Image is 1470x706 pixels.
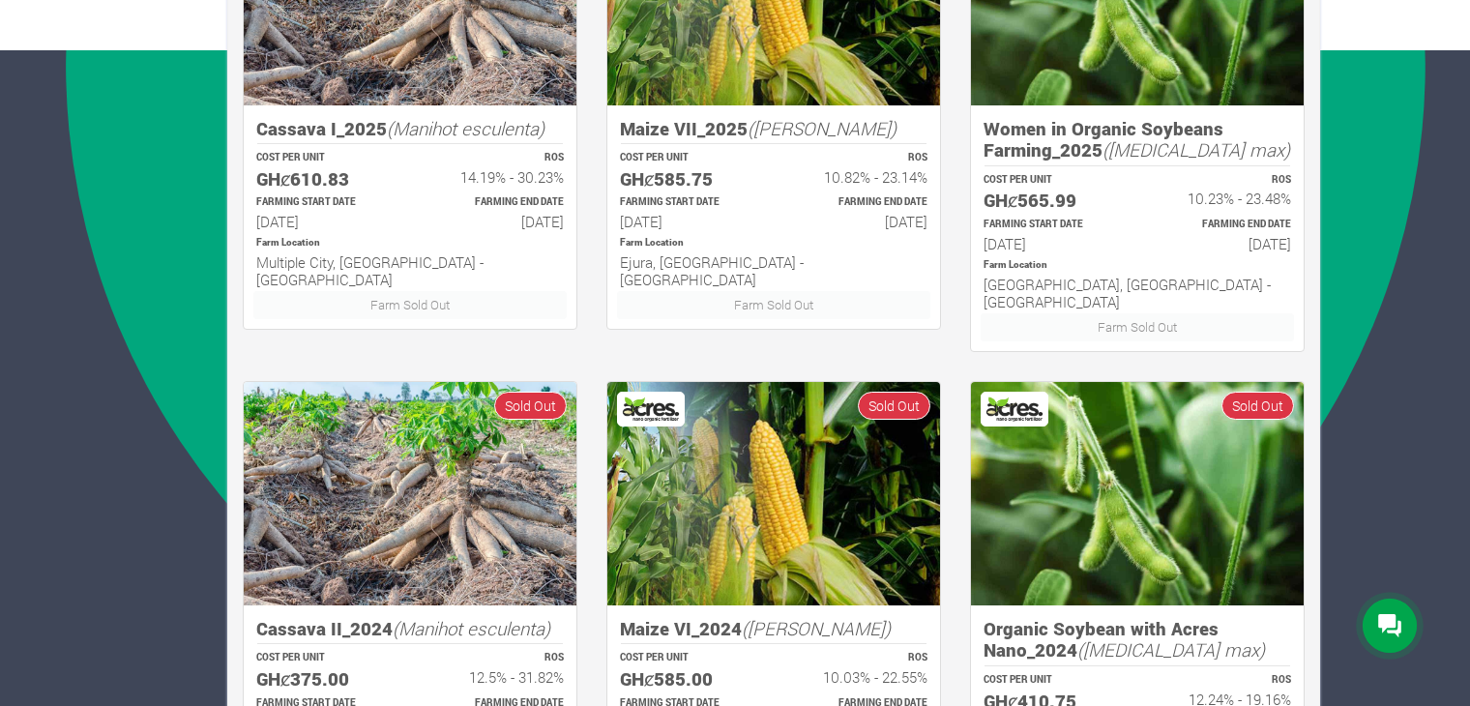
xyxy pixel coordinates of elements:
h6: [DATE] [620,213,756,230]
img: Acres Nano [984,395,1045,424]
p: COST PER UNIT [984,673,1120,688]
h5: GHȼ585.75 [620,168,756,191]
p: Estimated Farming Start Date [984,218,1120,232]
h6: [DATE] [427,213,564,230]
h6: 14.19% - 30.23% [427,168,564,186]
p: ROS [1155,673,1291,688]
h5: GHȼ585.00 [620,668,756,691]
h6: Ejura, [GEOGRAPHIC_DATA] - [GEOGRAPHIC_DATA] [620,253,927,288]
p: Estimated Farming End Date [427,195,564,210]
p: COST PER UNIT [256,651,393,665]
span: Sold Out [1221,392,1294,420]
i: ([MEDICAL_DATA] max) [1077,637,1265,662]
img: growforme image [244,382,576,605]
h6: 10.82% - 23.14% [791,168,927,186]
h5: Maize VI_2024 [620,618,927,640]
p: ROS [791,151,927,165]
h6: [DATE] [1155,235,1291,252]
img: Acres Nano [620,395,682,424]
p: Location of Farm [984,258,1291,273]
h6: 10.03% - 22.55% [791,668,927,686]
h6: Multiple City, [GEOGRAPHIC_DATA] - [GEOGRAPHIC_DATA] [256,253,564,288]
p: Estimated Farming End Date [1155,218,1291,232]
p: Estimated Farming End Date [791,195,927,210]
p: ROS [1155,173,1291,188]
p: ROS [427,651,564,665]
h6: [DATE] [984,235,1120,252]
h6: 10.23% - 23.48% [1155,190,1291,207]
p: ROS [427,151,564,165]
p: Location of Farm [256,236,564,250]
img: growforme image [971,382,1304,605]
span: Sold Out [858,392,930,420]
h5: Women in Organic Soybeans Farming_2025 [984,118,1291,162]
h5: GHȼ375.00 [256,668,393,691]
h6: [GEOGRAPHIC_DATA], [GEOGRAPHIC_DATA] - [GEOGRAPHIC_DATA] [984,276,1291,310]
img: growforme image [607,382,940,605]
h6: [DATE] [791,213,927,230]
p: COST PER UNIT [256,151,393,165]
p: ROS [791,651,927,665]
p: COST PER UNIT [620,651,756,665]
p: Estimated Farming Start Date [620,195,756,210]
h5: Cassava I_2025 [256,118,564,140]
h6: 12.5% - 31.82% [427,668,564,686]
h5: Maize VII_2025 [620,118,927,140]
p: COST PER UNIT [984,173,1120,188]
p: Estimated Farming Start Date [256,195,393,210]
i: (Manihot esculenta) [393,616,550,640]
p: COST PER UNIT [620,151,756,165]
i: (Manihot esculenta) [387,116,544,140]
i: ([MEDICAL_DATA] max) [1102,137,1290,162]
span: Sold Out [494,392,567,420]
h6: [DATE] [256,213,393,230]
p: Location of Farm [620,236,927,250]
h5: Organic Soybean with Acres Nano_2024 [984,618,1291,662]
h5: Cassava II_2024 [256,618,564,640]
i: ([PERSON_NAME]) [742,616,891,640]
i: ([PERSON_NAME]) [748,116,897,140]
h5: GHȼ565.99 [984,190,1120,212]
h5: GHȼ610.83 [256,168,393,191]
